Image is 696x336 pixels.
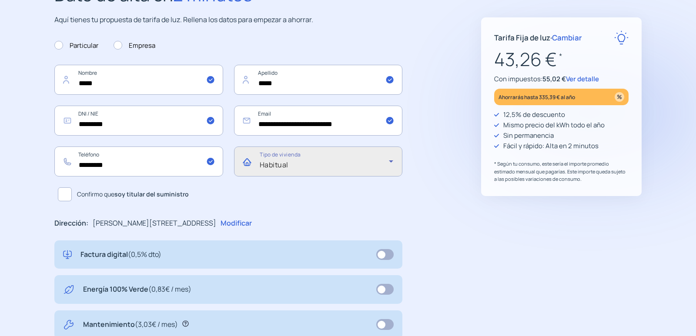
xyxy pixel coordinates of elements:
span: 55,02 € [542,74,566,83]
span: (0,83€ / mes) [148,284,191,294]
p: [PERSON_NAME][STREET_ADDRESS] [93,218,216,229]
p: Dirección: [54,218,88,229]
p: Modificar [221,218,252,229]
img: percentage_icon.svg [615,92,624,102]
span: (3,03€ / mes) [135,319,178,329]
p: Fácil y rápido: Alta en 2 minutos [503,141,599,151]
span: Confirmo que [77,190,189,199]
span: Habitual [260,160,288,170]
p: Factura digital [80,249,161,260]
p: Ahorrarás hasta 335,39 € al año [499,92,575,102]
img: tool.svg [63,319,74,330]
img: rate-E.svg [614,30,629,45]
p: 12,5% de descuento [503,110,565,120]
label: Empresa [114,40,155,51]
p: 43,26 € [494,45,629,74]
p: Energía 100% Verde [83,284,191,295]
span: Ver detalle [566,74,599,83]
p: Con impuestos: [494,74,629,84]
p: Sin permanencia [503,130,554,141]
p: * Según tu consumo, este sería el importe promedio estimado mensual que pagarías. Este importe qu... [494,160,629,183]
p: Mantenimiento [83,319,178,330]
mat-label: Tipo de vivienda [260,151,301,159]
p: Aquí tienes tu propuesta de tarifa de luz. Rellena los datos para empezar a ahorrar. [54,14,402,26]
p: Tarifa Fija de luz · [494,32,582,43]
img: digital-invoice.svg [63,249,72,260]
b: soy titular del suministro [114,190,189,198]
p: Mismo precio del kWh todo el año [503,120,605,130]
img: energy-green.svg [63,284,74,295]
span: Cambiar [552,33,582,43]
label: Particular [54,40,98,51]
span: (0,5% dto) [128,250,161,259]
